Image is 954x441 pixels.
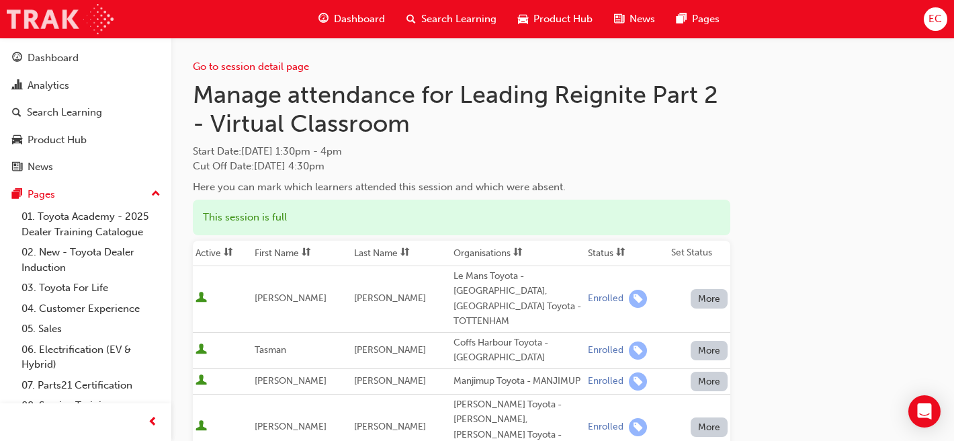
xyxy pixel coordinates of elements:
[16,242,166,278] a: 02. New - Toyota Dealer Induction
[5,155,166,179] a: News
[12,161,22,173] span: news-icon
[151,186,161,203] span: up-icon
[193,160,324,172] span: Cut Off Date : [DATE] 4:30pm
[453,269,582,329] div: Le Mans Toyota - [GEOGRAPHIC_DATA], [GEOGRAPHIC_DATA] Toyota - TOTTENHAM
[5,73,166,98] a: Analytics
[691,372,728,391] button: More
[224,247,233,259] span: sorting-icon
[196,344,207,357] span: User is active
[28,159,53,175] div: News
[16,298,166,319] a: 04. Customer Experience
[28,78,69,93] div: Analytics
[585,241,668,266] th: Toggle SortBy
[16,395,166,416] a: 08. Service Training
[630,11,655,27] span: News
[691,341,728,360] button: More
[12,52,22,65] span: guage-icon
[5,46,166,71] a: Dashboard
[451,241,585,266] th: Toggle SortBy
[588,344,623,357] div: Enrolled
[255,292,327,304] span: [PERSON_NAME]
[12,80,22,92] span: chart-icon
[12,107,21,119] span: search-icon
[691,289,728,309] button: More
[616,247,625,259] span: sorting-icon
[252,241,351,266] th: Toggle SortBy
[908,395,941,428] div: Open Intercom Messenger
[354,421,426,432] span: [PERSON_NAME]
[453,335,582,366] div: Coffs Harbour Toyota - [GEOGRAPHIC_DATA]
[5,43,166,182] button: DashboardAnalyticsSearch LearningProduct HubNews
[28,187,55,202] div: Pages
[196,292,207,305] span: User is active
[629,372,647,391] span: learningRecordVerb_ENROLL-icon
[351,241,451,266] th: Toggle SortBy
[193,80,730,138] h1: Manage attendance for Leading Reignite Part 2 - Virtual Classroom
[241,145,342,157] span: [DATE] 1:30pm - 4pm
[193,144,730,159] span: Start Date :
[588,375,623,388] div: Enrolled
[27,105,102,120] div: Search Learning
[7,4,114,34] img: Trak
[588,421,623,434] div: Enrolled
[334,11,385,27] span: Dashboard
[666,5,730,33] a: pages-iconPages
[692,11,720,27] span: Pages
[677,11,687,28] span: pages-icon
[354,344,426,356] span: [PERSON_NAME]
[924,7,947,31] button: EC
[691,417,728,437] button: More
[668,241,730,266] th: Set Status
[513,247,523,259] span: sorting-icon
[603,5,666,33] a: news-iconNews
[5,128,166,153] a: Product Hub
[533,11,593,27] span: Product Hub
[588,292,623,305] div: Enrolled
[16,375,166,396] a: 07. Parts21 Certification
[421,11,496,27] span: Search Learning
[302,247,311,259] span: sorting-icon
[196,420,207,434] span: User is active
[16,206,166,242] a: 01. Toyota Academy - 2025 Dealer Training Catalogue
[318,11,329,28] span: guage-icon
[629,290,647,308] span: learningRecordVerb_ENROLL-icon
[148,414,158,431] span: prev-icon
[354,292,426,304] span: [PERSON_NAME]
[196,374,207,388] span: User is active
[928,11,942,27] span: EC
[507,5,603,33] a: car-iconProduct Hub
[12,189,22,201] span: pages-icon
[629,342,647,360] span: learningRecordVerb_ENROLL-icon
[308,5,396,33] a: guage-iconDashboard
[16,278,166,298] a: 03. Toyota For Life
[16,319,166,339] a: 05. Sales
[255,344,286,356] span: Tasman
[193,61,309,73] a: Go to session detail page
[193,179,730,195] div: Here you can mark which learners attended this session and which were absent.
[255,421,327,432] span: [PERSON_NAME]
[28,50,79,66] div: Dashboard
[354,375,426,387] span: [PERSON_NAME]
[406,11,416,28] span: search-icon
[5,100,166,125] a: Search Learning
[193,200,730,235] div: This session is full
[396,5,507,33] a: search-iconSearch Learning
[193,241,252,266] th: Toggle SortBy
[400,247,410,259] span: sorting-icon
[255,375,327,387] span: [PERSON_NAME]
[5,182,166,207] button: Pages
[453,374,582,389] div: Manjimup Toyota - MANJIMUP
[16,339,166,375] a: 06. Electrification (EV & Hybrid)
[28,132,87,148] div: Product Hub
[518,11,528,28] span: car-icon
[614,11,624,28] span: news-icon
[12,134,22,147] span: car-icon
[629,418,647,436] span: learningRecordVerb_ENROLL-icon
